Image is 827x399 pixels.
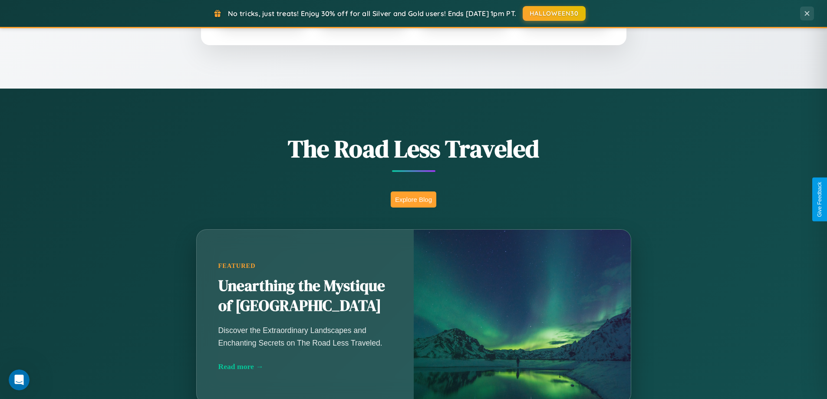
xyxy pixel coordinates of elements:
h1: The Road Less Traveled [153,132,674,165]
span: No tricks, just treats! Enjoy 30% off for all Silver and Gold users! Ends [DATE] 1pm PT. [228,9,516,18]
div: Featured [218,262,392,270]
iframe: Intercom live chat [9,369,30,390]
div: Read more → [218,362,392,371]
div: Give Feedback [817,182,823,217]
button: HALLOWEEN30 [523,6,586,21]
p: Discover the Extraordinary Landscapes and Enchanting Secrets on The Road Less Traveled. [218,324,392,349]
button: Explore Blog [391,191,436,208]
h2: Unearthing the Mystique of [GEOGRAPHIC_DATA] [218,276,392,316]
